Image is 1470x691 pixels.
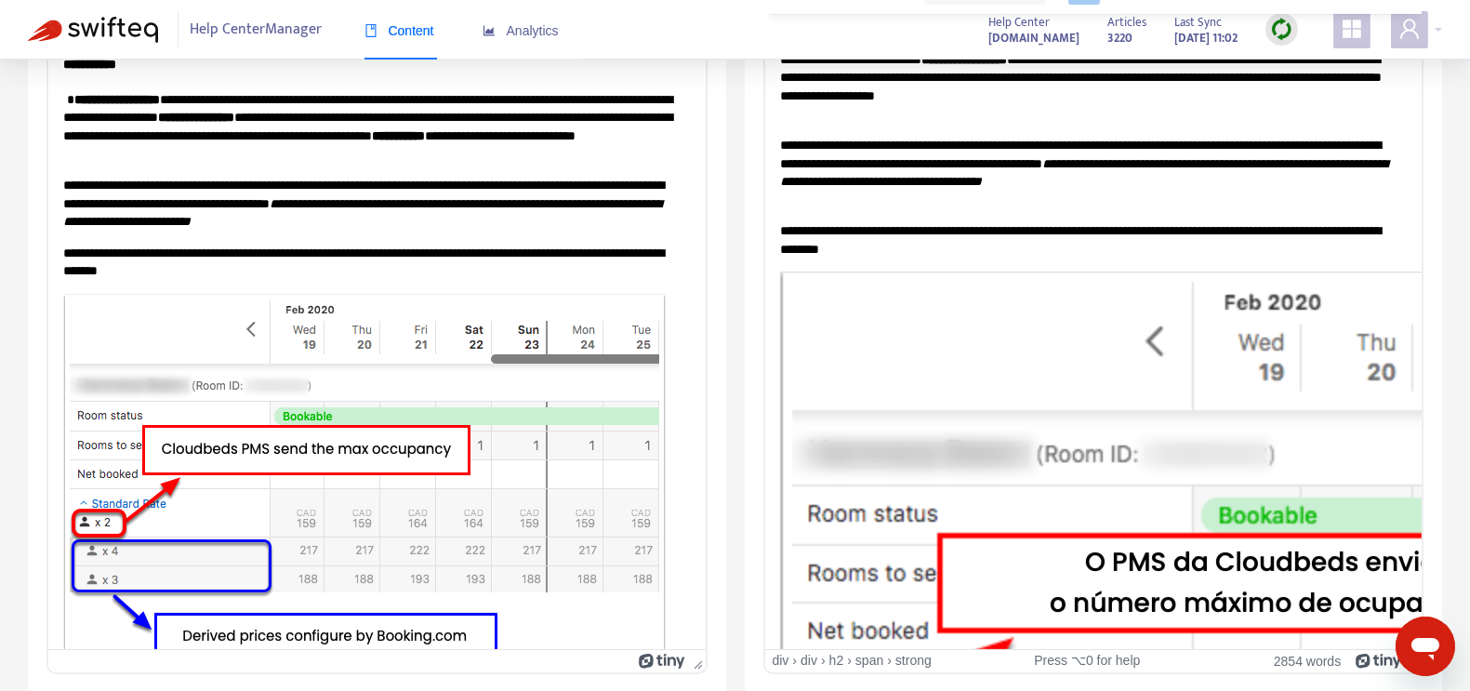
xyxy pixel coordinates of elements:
[988,27,1079,48] a: [DOMAIN_NAME]
[483,23,559,38] span: Analytics
[28,17,158,43] img: Swifteq
[792,653,797,669] div: ›
[686,650,706,672] div: Press the Up and Down arrow keys to resize the editor.
[821,653,826,669] div: ›
[773,653,789,669] div: div
[988,28,1079,48] strong: [DOMAIN_NAME]
[765,14,1423,649] iframe: Rich Text Area
[1341,18,1363,40] span: appstore
[988,12,1050,33] span: Help Center
[1270,18,1293,41] img: sync.dc5367851b00ba804db3.png
[829,653,844,669] div: h2
[1396,617,1455,676] iframe: Button to launch messaging window
[1398,18,1421,40] span: user
[483,24,496,37] span: area-chart
[1274,653,1341,669] button: 2854 words
[364,24,377,37] span: book
[191,12,323,47] span: Help Center Manager
[801,653,817,669] div: div
[1107,12,1146,33] span: Articles
[1174,28,1238,48] strong: [DATE] 11:02
[1356,653,1402,668] a: Powered by Tiny
[855,653,883,669] div: span
[895,653,932,669] div: strong
[887,653,892,669] div: ›
[639,653,685,668] a: Powered by Tiny
[982,653,1192,669] div: Press ⌥0 for help
[1174,12,1222,33] span: Last Sync
[1107,28,1132,48] strong: 3220
[847,653,852,669] div: ›
[364,23,434,38] span: Content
